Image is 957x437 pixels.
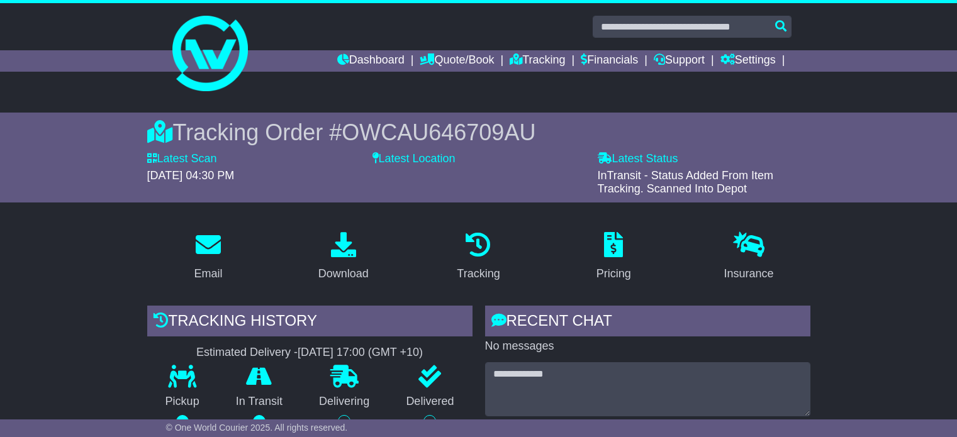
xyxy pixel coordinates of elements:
[420,50,494,72] a: Quote/Book
[716,228,782,287] a: Insurance
[310,228,377,287] a: Download
[166,423,348,433] span: © One World Courier 2025. All rights reserved.
[147,169,235,182] span: [DATE] 04:30 PM
[581,50,638,72] a: Financials
[588,228,639,287] a: Pricing
[485,340,810,353] p: No messages
[596,265,631,282] div: Pricing
[147,395,218,409] p: Pickup
[342,119,535,145] span: OWCAU646709AU
[720,50,776,72] a: Settings
[194,265,222,282] div: Email
[147,152,217,166] label: Latest Scan
[318,265,369,282] div: Download
[298,346,423,360] div: [DATE] 17:00 (GMT +10)
[457,265,500,282] div: Tracking
[485,306,810,340] div: RECENT CHAT
[337,50,405,72] a: Dashboard
[218,395,301,409] p: In Transit
[388,395,472,409] p: Delivered
[186,228,230,287] a: Email
[449,228,508,287] a: Tracking
[301,395,388,409] p: Delivering
[147,306,473,340] div: Tracking history
[510,50,565,72] a: Tracking
[724,265,774,282] div: Insurance
[147,119,810,146] div: Tracking Order #
[598,152,678,166] label: Latest Status
[654,50,705,72] a: Support
[147,346,473,360] div: Estimated Delivery -
[372,152,456,166] label: Latest Location
[598,169,773,196] span: InTransit - Status Added From Item Tracking. Scanned Into Depot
